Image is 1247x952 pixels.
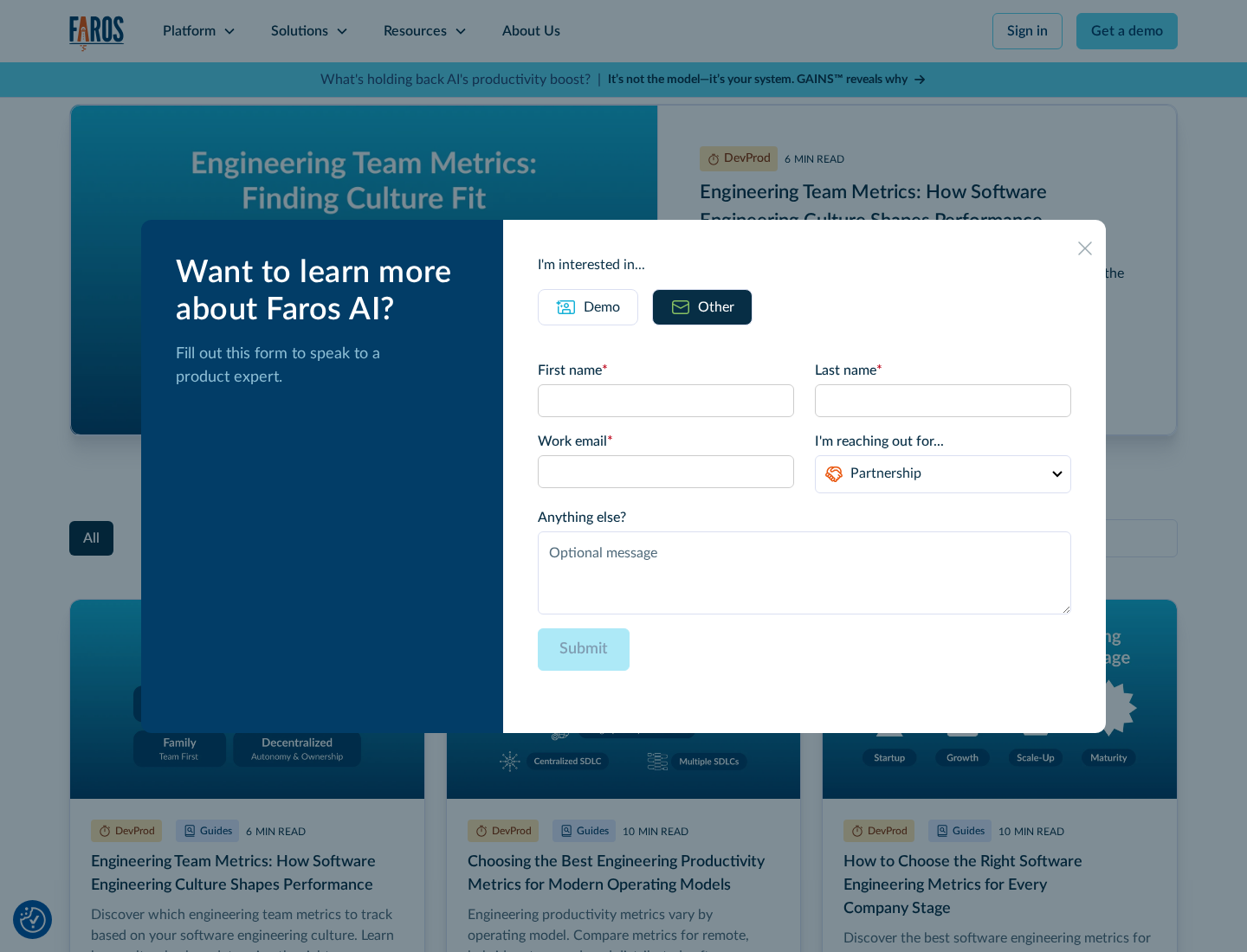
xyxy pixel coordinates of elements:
label: Anything else? [538,507,1071,528]
label: Last name [815,360,1071,381]
div: Demo [584,297,620,318]
div: Want to learn more about Faros AI? [176,254,475,329]
p: Fill out this form to speak to a product expert. [176,343,475,389]
label: I'm reaching out for... [815,431,1071,452]
label: Work email [538,431,794,452]
label: First name [538,360,794,381]
input: Submit [538,628,630,671]
div: Other [698,297,734,318]
form: Email Form [538,360,1071,698]
div: I'm interested in... [538,254,1071,275]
